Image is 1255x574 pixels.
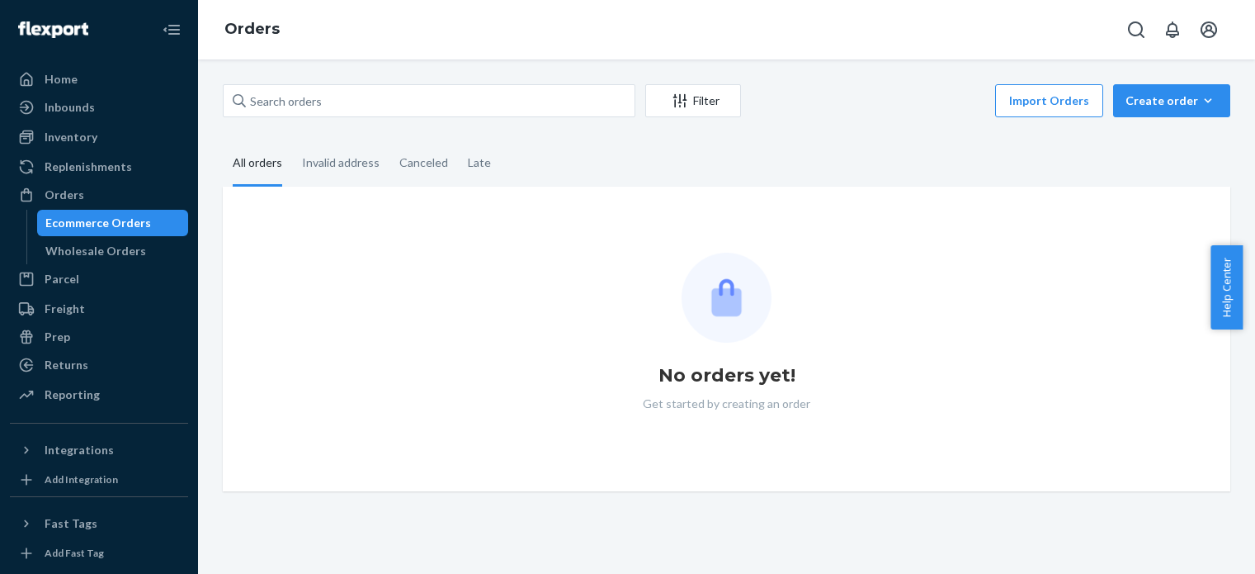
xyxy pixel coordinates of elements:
[45,301,85,317] div: Freight
[995,84,1103,117] button: Import Orders
[45,472,118,486] div: Add Integration
[10,124,188,150] a: Inventory
[45,515,97,532] div: Fast Tags
[10,324,188,350] a: Prep
[399,141,448,184] div: Canceled
[224,20,280,38] a: Orders
[1192,13,1225,46] button: Open account menu
[1120,13,1153,46] button: Open Search Box
[37,210,189,236] a: Ecommerce Orders
[658,363,795,389] h1: No orders yet!
[1125,93,1218,109] div: Create order
[10,470,188,490] a: Add Integration
[10,66,188,93] a: Home
[1156,13,1189,46] button: Open notifications
[45,159,132,175] div: Replenishments
[1210,245,1243,330] button: Help Center
[45,546,104,560] div: Add Fast Tag
[45,71,78,88] div: Home
[302,141,380,184] div: Invalid address
[10,154,188,180] a: Replenishments
[45,271,79,287] div: Parcel
[10,382,188,408] a: Reporting
[155,13,188,46] button: Close Navigation
[45,243,146,259] div: Wholesale Orders
[45,187,84,203] div: Orders
[18,21,88,38] img: Flexport logo
[645,84,741,117] button: Filter
[10,266,188,292] a: Parcel
[10,543,188,563] a: Add Fast Tag
[646,93,740,109] div: Filter
[233,141,282,187] div: All orders
[1113,84,1230,117] button: Create order
[45,129,97,145] div: Inventory
[37,238,189,264] a: Wholesale Orders
[682,253,771,343] img: Empty list
[45,357,88,373] div: Returns
[223,84,635,117] input: Search orders
[211,6,293,54] ol: breadcrumbs
[45,387,100,403] div: Reporting
[10,182,188,208] a: Orders
[10,296,188,322] a: Freight
[45,442,114,458] div: Integrations
[10,94,188,121] a: Inbounds
[10,352,188,378] a: Returns
[45,329,70,345] div: Prep
[468,141,491,184] div: Late
[45,215,151,231] div: Ecommerce Orders
[45,99,95,116] div: Inbounds
[643,396,810,412] p: Get started by creating an order
[10,510,188,537] button: Fast Tags
[10,437,188,463] button: Integrations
